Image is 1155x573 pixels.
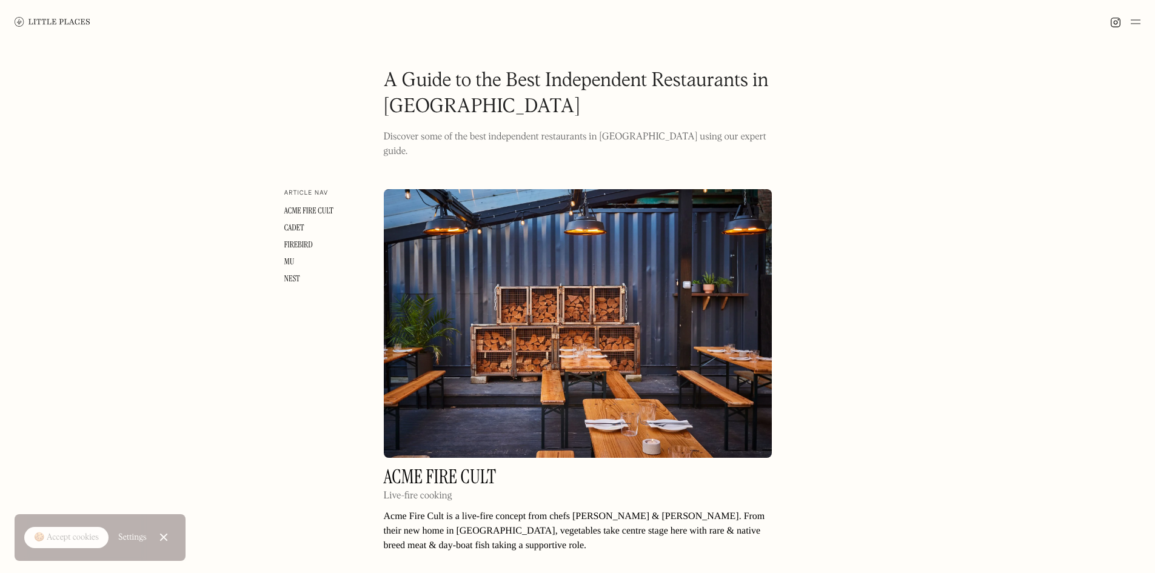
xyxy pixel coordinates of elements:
[384,509,772,553] p: Acme Fire Cult is a live-fire concept from chefs [PERSON_NAME] & [PERSON_NAME]. From their new ho...
[284,256,295,267] a: mu
[284,206,333,216] a: Acme Fire Cult
[24,527,109,549] a: 🍪 Accept cookies
[34,532,99,544] div: 🍪 Accept cookies
[384,467,497,486] h2: Acme Fire Cult
[284,273,300,284] a: Nest
[152,525,176,549] a: Close Cookie Popup
[284,223,304,233] a: Cadet
[384,489,497,503] p: Live-fire cooking
[384,130,772,159] p: Discover some of the best independent restaurants in [GEOGRAPHIC_DATA] using our expert guide.
[118,524,147,551] a: Settings
[163,537,164,538] div: Close Cookie Popup
[284,240,313,250] a: Firebird
[384,467,497,509] a: Acme Fire CultLive-fire cooking
[384,68,772,120] h1: A Guide to the Best Independent Restaurants in [GEOGRAPHIC_DATA]
[284,189,329,198] div: Article nav
[118,533,147,541] div: Settings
